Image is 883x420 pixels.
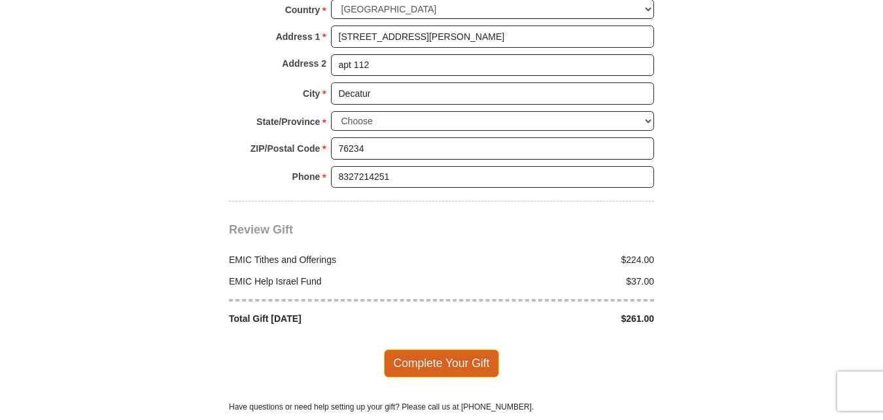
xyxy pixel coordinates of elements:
strong: Address 1 [276,27,320,46]
strong: City [303,84,320,103]
div: $261.00 [441,312,661,326]
p: Have questions or need help setting up your gift? Please call us at [PHONE_NUMBER]. [229,401,654,413]
div: $224.00 [441,253,661,267]
strong: Address 2 [282,54,326,73]
strong: Country [285,1,320,19]
strong: ZIP/Postal Code [251,139,320,158]
div: Total Gift [DATE] [222,312,442,326]
strong: Phone [292,167,320,186]
div: EMIC Help Israel Fund [222,275,442,289]
span: Review Gift [229,223,293,236]
div: EMIC Tithes and Offerings [222,253,442,267]
strong: State/Province [256,113,320,131]
div: $37.00 [441,275,661,289]
span: Complete Your Gift [384,349,500,377]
